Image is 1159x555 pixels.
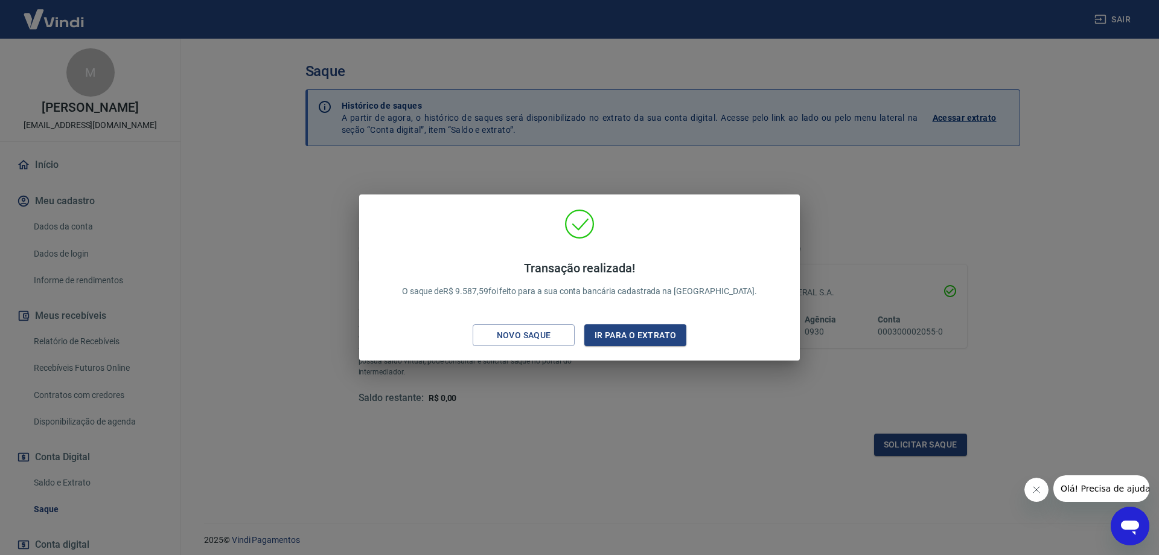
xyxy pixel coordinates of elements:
[7,8,101,18] span: Olá! Precisa de ajuda?
[482,328,566,343] div: Novo saque
[473,324,575,347] button: Novo saque
[1111,507,1149,545] iframe: Botão para abrir a janela de mensagens
[402,261,758,298] p: O saque de R$ 9.587,59 foi feito para a sua conta bancária cadastrada na [GEOGRAPHIC_DATA].
[584,324,686,347] button: Ir para o extrato
[402,261,758,275] h4: Transação realizada!
[1053,475,1149,502] iframe: Mensagem da empresa
[1024,478,1049,502] iframe: Fechar mensagem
